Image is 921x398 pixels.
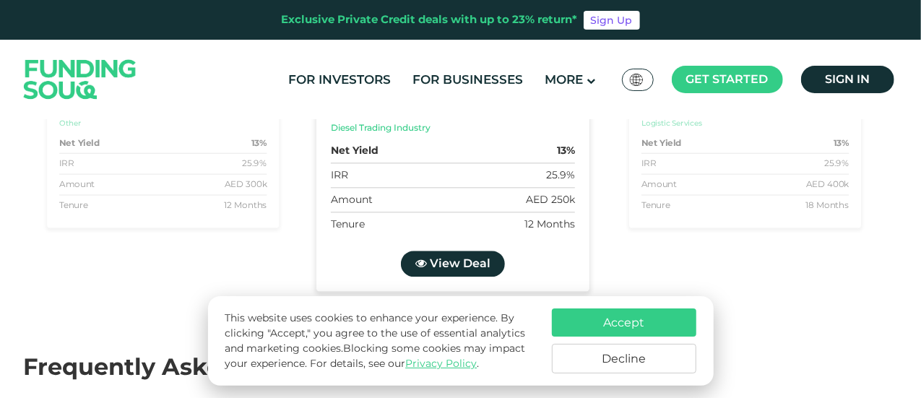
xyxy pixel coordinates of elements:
a: Sign Up [584,11,640,30]
div: 12 Months [223,199,267,212]
div: Amount [641,178,677,191]
a: Privacy Policy [405,357,477,370]
strong: Net Yield [330,143,378,158]
div: Tenure [330,217,364,232]
div: Diesel Trading Industry [330,121,574,134]
div: AED 400k [806,178,849,191]
div: IRR [641,157,656,170]
img: SA Flag [630,74,643,86]
div: Shining Star Diesel [330,103,574,120]
div: AED 300k [224,178,267,191]
strong: 13% [834,136,849,149]
strong: Net Yield [59,136,99,149]
div: Logistic Services [641,118,849,129]
div: IRR [330,168,347,183]
div: Other [59,118,266,129]
span: Blocking some cookies may impact your experience. [225,342,525,370]
img: Logo [9,43,151,116]
strong: 13% [556,143,574,158]
div: IRR [59,157,73,170]
div: 25.9% [545,168,574,183]
p: This website uses cookies to enhance your experience. By clicking "Accept," you agree to the use ... [225,311,537,371]
div: Amount [59,178,94,191]
div: 12 Months [524,217,574,232]
a: View Deal [400,251,504,277]
span: Sign in [825,72,870,86]
span: For details, see our . [310,357,479,370]
div: Tenure [59,199,87,212]
a: Sign in [801,66,894,93]
span: Get started [686,72,769,86]
span: View Deal [429,256,490,270]
div: Tenure [641,199,670,212]
div: Exclusive Private Credit deals with up to 23% return* [282,12,578,28]
button: Accept [552,308,696,337]
div: 18 Months [805,199,849,212]
span: More [545,72,583,87]
a: For Businesses [409,68,527,92]
span: Frequently Asked Questions [24,352,367,381]
div: AED 250k [525,192,574,207]
button: Decline [552,344,696,373]
div: 25.9% [242,157,267,170]
strong: 13% [251,136,266,149]
div: Amount [330,192,372,207]
div: 25.9% [824,157,849,170]
a: For Investors [285,68,394,92]
strong: Net Yield [641,136,682,149]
